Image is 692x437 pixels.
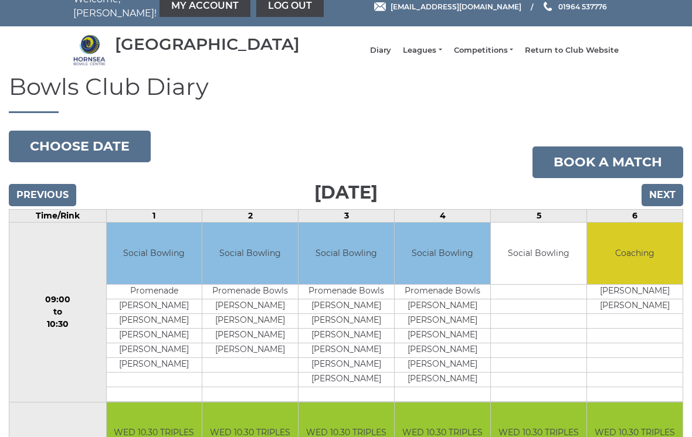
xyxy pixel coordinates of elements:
[491,210,587,223] td: 5
[202,210,298,223] td: 2
[587,223,683,284] td: Coaching
[298,328,394,343] td: [PERSON_NAME]
[107,328,202,343] td: [PERSON_NAME]
[107,299,202,313] td: [PERSON_NAME]
[374,2,386,11] img: Email
[544,2,552,11] img: Phone us
[9,184,76,206] input: Previous
[395,372,490,387] td: [PERSON_NAME]
[298,223,394,284] td: Social Bowling
[202,313,298,328] td: [PERSON_NAME]
[107,284,202,299] td: Promenade
[395,299,490,313] td: [PERSON_NAME]
[107,313,202,328] td: [PERSON_NAME]
[115,35,300,53] div: [GEOGRAPHIC_DATA]
[642,184,683,206] input: Next
[107,357,202,372] td: [PERSON_NAME]
[395,313,490,328] td: [PERSON_NAME]
[395,223,490,284] td: Social Bowling
[298,210,395,223] td: 3
[107,223,202,284] td: Social Bowling
[587,210,683,223] td: 6
[73,34,106,66] img: Hornsea Bowls Centre
[107,343,202,357] td: [PERSON_NAME]
[558,2,607,11] span: 01964 537776
[298,343,394,357] td: [PERSON_NAME]
[587,299,683,313] td: [PERSON_NAME]
[202,328,298,343] td: [PERSON_NAME]
[9,223,107,402] td: 09:00 to 10:30
[395,284,490,299] td: Promenade Bowls
[202,284,298,299] td: Promenade Bowls
[298,284,394,299] td: Promenade Bowls
[298,313,394,328] td: [PERSON_NAME]
[403,45,442,56] a: Leagues
[9,210,107,223] td: Time/Rink
[106,210,202,223] td: 1
[532,146,683,178] a: Book a match
[374,1,521,12] a: Email [EMAIL_ADDRESS][DOMAIN_NAME]
[9,131,151,162] button: Choose date
[542,1,607,12] a: Phone us 01964 537776
[391,2,521,11] span: [EMAIL_ADDRESS][DOMAIN_NAME]
[395,357,490,372] td: [PERSON_NAME]
[491,223,586,284] td: Social Bowling
[395,343,490,357] td: [PERSON_NAME]
[202,343,298,357] td: [PERSON_NAME]
[202,223,298,284] td: Social Bowling
[395,210,491,223] td: 4
[454,45,513,56] a: Competitions
[298,299,394,313] td: [PERSON_NAME]
[298,357,394,372] td: [PERSON_NAME]
[202,299,298,313] td: [PERSON_NAME]
[525,45,619,56] a: Return to Club Website
[9,74,683,113] h1: Bowls Club Diary
[298,372,394,387] td: [PERSON_NAME]
[395,328,490,343] td: [PERSON_NAME]
[370,45,391,56] a: Diary
[587,284,683,299] td: [PERSON_NAME]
